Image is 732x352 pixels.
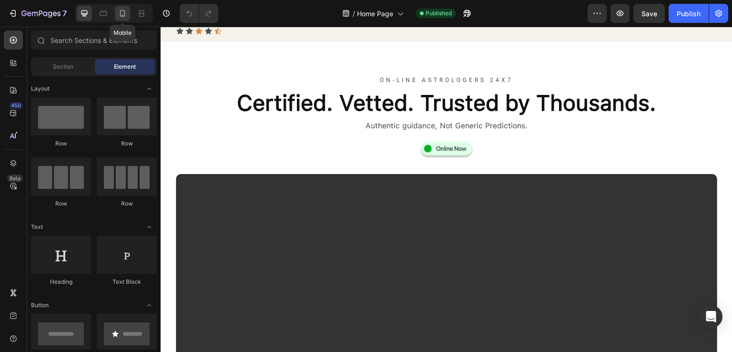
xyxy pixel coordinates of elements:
[205,94,367,104] span: Authentic guidance, Not Generic Predictions.
[31,139,91,148] div: Row
[31,301,49,310] span: Button
[114,62,136,71] span: Element
[53,62,73,71] span: Section
[142,219,157,235] span: Toggle open
[641,10,657,18] span: Save
[259,115,313,132] img: gempages_585222481275519634-93981a71-b89f-48d4-ab25-4f003acd23e0.png
[31,84,50,93] span: Layout
[633,4,665,23] button: Save
[76,63,496,89] strong: Certified. Vetted. Trusted by Thousands.
[97,199,157,208] div: Row
[700,305,722,328] div: Open Intercom Messenger
[353,9,355,19] span: /
[357,9,393,19] span: Home Page
[7,175,23,182] div: Beta
[426,9,452,18] span: Published
[97,278,157,286] div: Text Block
[142,81,157,96] span: Toggle open
[31,278,91,286] div: Heading
[31,199,91,208] div: Row
[97,139,157,148] div: Row
[677,9,701,19] div: Publish
[9,102,23,109] div: 450
[219,50,353,57] span: ON-Line Astrologers 24x7
[180,4,218,23] div: Undo/Redo
[31,223,43,231] span: Text
[31,31,157,50] input: Search Sections & Elements
[161,27,732,352] iframe: Design area
[669,4,709,23] button: Publish
[4,4,71,23] button: 7
[62,8,67,19] p: 7
[142,298,157,313] span: Toggle open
